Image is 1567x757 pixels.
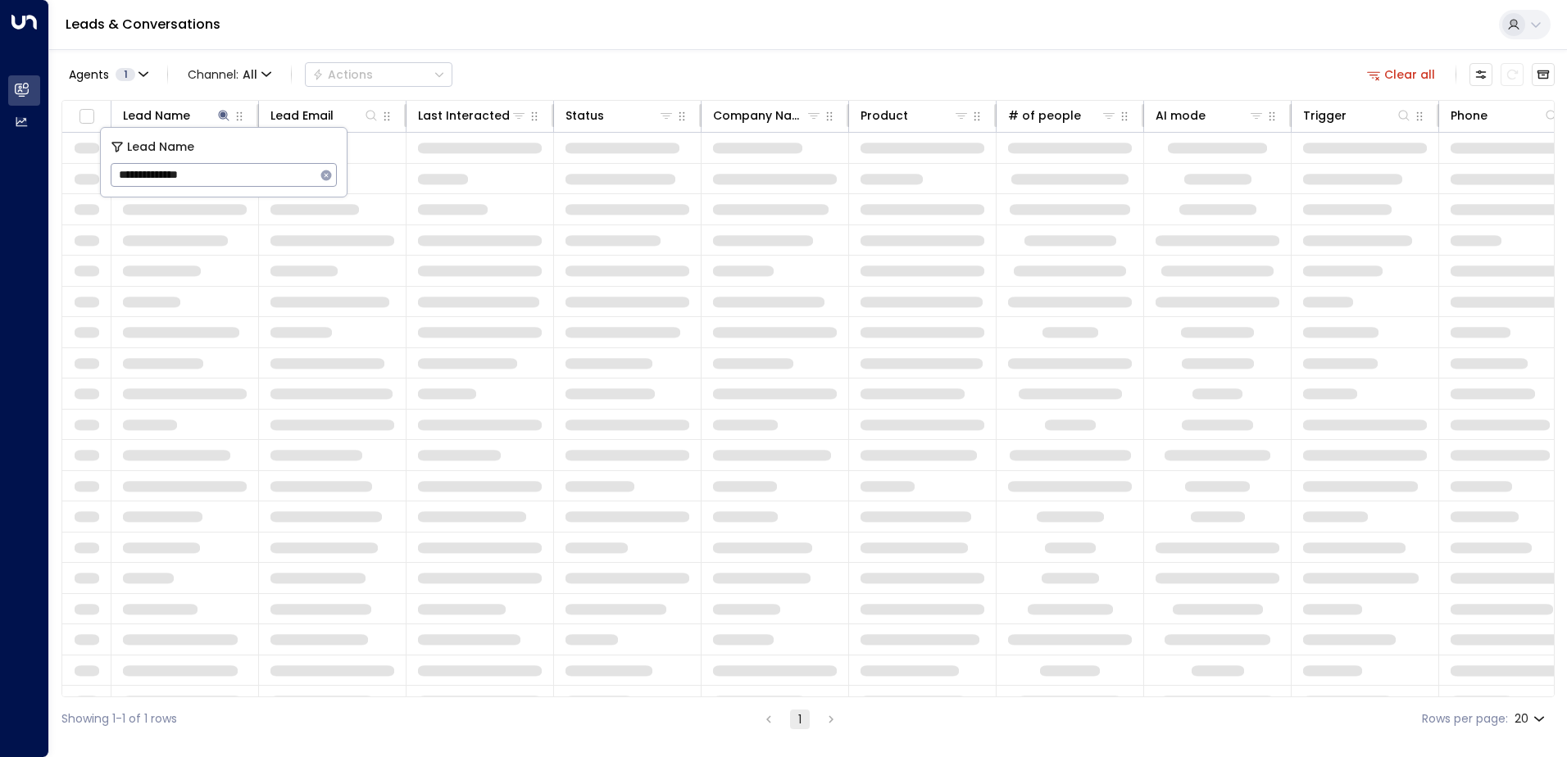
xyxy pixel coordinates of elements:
button: Archived Leads [1532,63,1555,86]
label: Rows per page: [1422,710,1508,728]
a: Leads & Conversations [66,15,220,34]
span: 1 [116,68,135,81]
div: 20 [1515,707,1548,731]
div: # of people [1008,106,1081,125]
div: Status [565,106,674,125]
div: Actions [312,67,373,82]
span: Channel: [181,63,278,86]
div: Lead Name [123,106,190,125]
div: Product [861,106,970,125]
button: Actions [305,62,452,87]
div: AI mode [1156,106,1265,125]
div: Showing 1-1 of 1 rows [61,710,177,728]
div: Lead Email [270,106,334,125]
div: Phone [1451,106,1560,125]
div: AI mode [1156,106,1206,125]
div: Last Interacted [418,106,510,125]
span: All [243,68,257,81]
div: # of people [1008,106,1117,125]
button: page 1 [790,709,810,729]
div: Trigger [1303,106,1347,125]
div: Lead Email [270,106,379,125]
button: Agents1 [61,63,154,86]
div: Company Name [713,106,822,125]
div: Phone [1451,106,1488,125]
div: Button group with a nested menu [305,62,452,87]
span: Agents [69,69,109,80]
button: Customize [1469,63,1492,86]
div: Status [565,106,604,125]
div: Trigger [1303,106,1412,125]
span: Refresh [1501,63,1524,86]
div: Last Interacted [418,106,527,125]
button: Channel:All [181,63,278,86]
div: Product [861,106,908,125]
button: Clear all [1360,63,1442,86]
div: Lead Name [123,106,232,125]
nav: pagination navigation [758,709,842,729]
span: Lead Name [127,138,194,156]
div: Company Name [713,106,806,125]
